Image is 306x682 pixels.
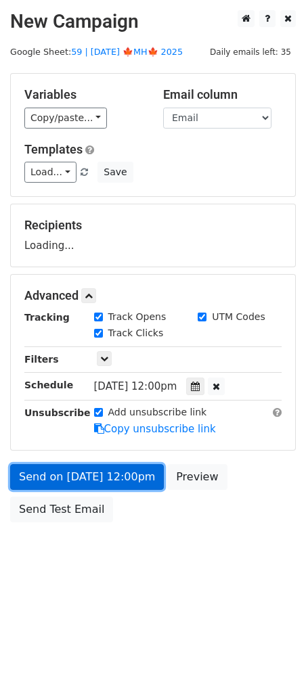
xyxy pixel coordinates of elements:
[24,288,282,303] h5: Advanced
[238,617,306,682] iframe: Chat Widget
[163,87,282,102] h5: Email column
[24,354,59,365] strong: Filters
[24,218,282,233] h5: Recipients
[10,10,296,33] h2: New Campaign
[167,464,227,490] a: Preview
[24,407,91,418] strong: Unsubscribe
[108,405,207,419] label: Add unsubscribe link
[24,108,107,129] a: Copy/paste...
[24,87,143,102] h5: Variables
[205,45,296,60] span: Daily emails left: 35
[10,464,164,490] a: Send on [DATE] 12:00pm
[94,380,177,392] span: [DATE] 12:00pm
[97,162,133,183] button: Save
[24,380,73,390] strong: Schedule
[108,326,164,340] label: Track Clicks
[10,497,113,522] a: Send Test Email
[24,218,282,253] div: Loading...
[205,47,296,57] a: Daily emails left: 35
[24,162,76,183] a: Load...
[10,47,183,57] small: Google Sheet:
[94,423,216,435] a: Copy unsubscribe link
[108,310,167,324] label: Track Opens
[24,142,83,156] a: Templates
[212,310,265,324] label: UTM Codes
[71,47,183,57] a: 59 | [DATE] 🍁MH🍁 2025
[24,312,70,323] strong: Tracking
